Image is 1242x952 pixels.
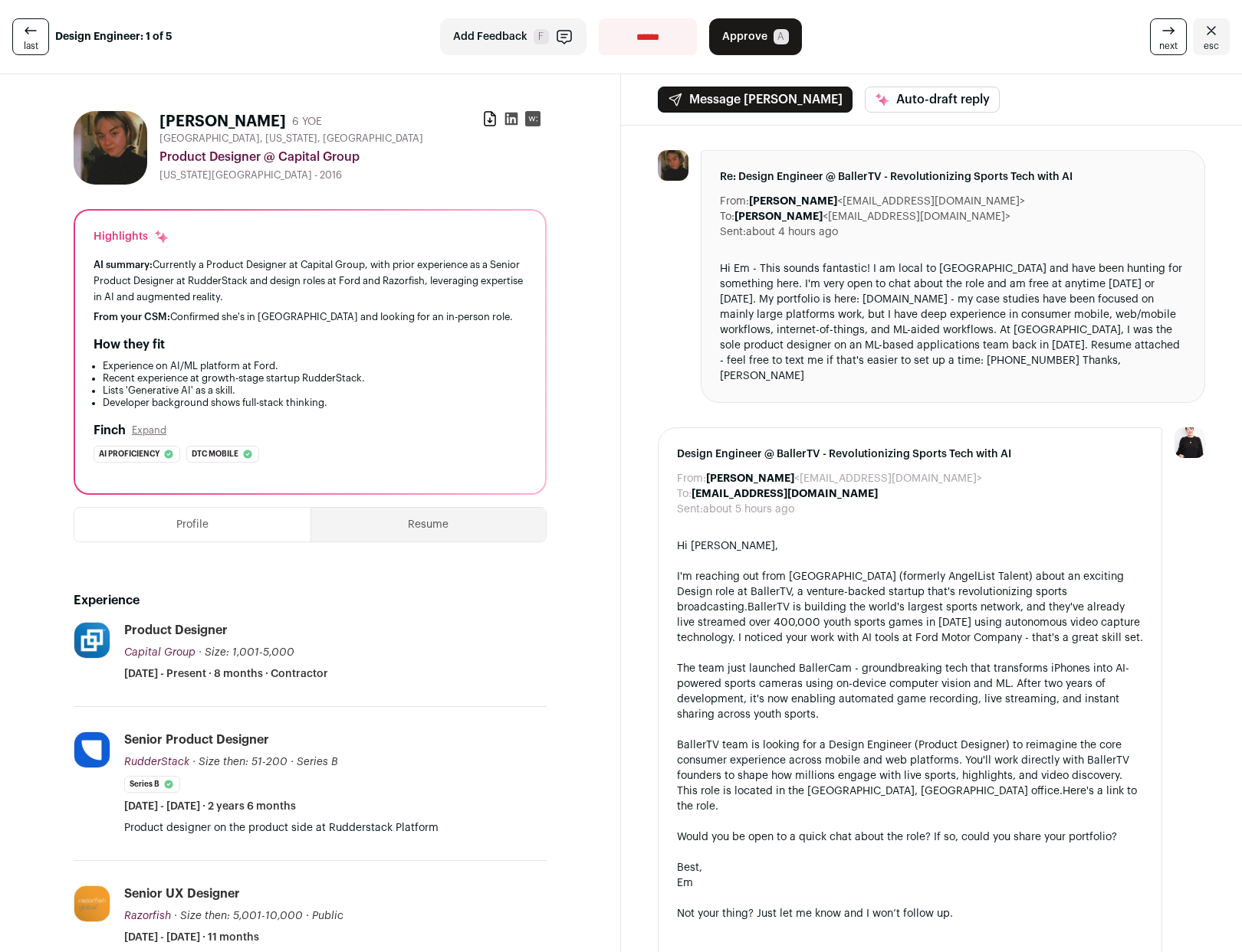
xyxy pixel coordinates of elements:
[677,447,1143,462] span: Design Engineer @ BallerTV - Revolutionizing Sports Tech with AI
[677,502,703,517] dt: Sent:
[124,885,240,902] div: Senior UX Designer
[103,384,527,397] li: Lists 'Generative AI' as a skill.
[677,738,1143,814] div: BallerTV team is looking for a Design Engineer (Product Designer) to reimagine the core consumer ...
[534,29,549,44] span: F
[677,906,1143,921] div: Not your thing? Just let me know and I won’t follow up.
[1175,427,1205,458] img: 9240684-medium_jpg
[677,661,1143,722] div: The team just launched BallerCam - groundbreaking tech that transforms iPhones into AI-powered sp...
[720,194,749,209] dt: From:
[746,224,838,240] dd: about 4 hours ago
[159,132,423,145] span: [GEOGRAPHIC_DATA], [US_STATE], [GEOGRAPHIC_DATA]
[677,569,1143,646] div: BallerTV is building the world's largest sports network, and they've already live streamed over 4...
[74,591,547,610] h2: Experience
[94,421,126,440] h2: Finch
[174,911,303,921] span: · Size then: 5,001-10,000
[658,150,688,181] img: 40d0e0cee9344788027ffb8a272145dbeb27325aea777c22eba23f4a83514e98
[124,820,547,836] p: Product designer on the product side at Rudderstack Platform
[103,372,527,384] li: Recent experience at growth-stage startup RudderStack.
[1150,18,1187,55] a: next
[124,622,228,639] div: Product Designer
[94,311,527,323] div: Confirmed she's in [GEOGRAPHIC_DATA] and looking for an in-person role.
[1204,40,1219,52] span: esc
[291,754,294,770] span: ·
[124,731,269,748] div: Senior Product Designer
[94,257,527,305] div: Currently a Product Designer at Capital Group, with prior experience as a Senior Product Designer...
[312,911,343,921] span: Public
[99,447,159,462] span: Ai proficiency
[124,776,180,793] li: Series B
[677,829,1143,845] div: Would you be open to a quick chat about the role? If so, could you share your portfolio?
[124,757,189,767] span: RudderStack
[192,757,287,767] span: · Size then: 51-200
[94,312,170,322] span: From your CSM:
[453,29,527,44] span: Add Feedback
[159,169,547,182] div: [US_STATE][GEOGRAPHIC_DATA] - 2016
[103,360,527,372] li: Experience on AI/ML platform at Ford.
[706,471,982,486] dd: <[EMAIL_ADDRESS][DOMAIN_NAME]>
[720,261,1186,384] div: Hi Em - This sounds fantastic! I am local to [GEOGRAPHIC_DATA] and have been hunting for somethin...
[94,335,165,354] h2: How they fit
[706,473,794,484] b: [PERSON_NAME]
[74,623,110,658] img: d282ef1852bd012a8c88051667a25a4565a381c4512e3d85e08b01e4651b8c96.jpg
[103,397,527,409] li: Developer background shows full-stack thinking.
[677,486,692,502] dt: To:
[94,260,153,270] span: AI summary:
[677,538,1143,554] div: Hi [PERSON_NAME],
[677,860,1143,875] div: Best,
[132,424,166,437] button: Expand
[55,29,172,44] strong: Design Engineer: 1 of 5
[749,194,1025,209] dd: <[EMAIL_ADDRESS][DOMAIN_NAME]>
[720,224,746,240] dt: Sent:
[1193,18,1230,55] a: Close
[1159,40,1178,52] span: next
[709,18,802,55] button: Approve A
[306,908,309,924] span: ·
[124,647,195,658] span: Capital Group
[658,87,853,113] button: Message [PERSON_NAME]
[74,732,110,767] img: 545fa810f37ea9876e16fd75bf2e0865ccd383d7487503d336dd831ced90be2e.jpg
[720,169,1186,185] span: Re: Design Engineer @ BallerTV - Revolutionizing Sports Tech with AI
[749,196,837,207] b: [PERSON_NAME]
[677,875,1143,891] div: Em
[199,647,294,658] span: · Size: 1,001-5,000
[124,799,296,814] span: [DATE] - [DATE] · 2 years 6 months
[734,209,1010,224] dd: <[EMAIL_ADDRESS][DOMAIN_NAME]>
[124,911,171,921] span: Razorfish
[159,148,547,166] div: Product Designer @ Capital Group
[692,489,878,499] b: [EMAIL_ADDRESS][DOMAIN_NAME]
[703,502,794,517] dd: about 5 hours ago
[74,886,110,921] img: ba5bba47e41c485bdb148bed2b988335d9e83093724e9ab098f0e422bf35f544
[720,209,734,224] dt: To:
[74,111,147,185] img: 40d0e0cee9344788027ffb8a272145dbeb27325aea777c22eba23f4a83514e98
[297,757,338,767] span: Series B
[677,471,706,486] dt: From:
[311,508,547,541] button: Resume
[124,666,328,682] span: [DATE] - Present · 8 months · Contractor
[774,29,789,44] span: A
[192,447,238,462] span: Dtc mobile
[722,29,767,44] span: Approve
[159,111,286,132] h1: [PERSON_NAME]
[440,18,586,55] button: Add Feedback F
[12,18,49,55] a: last
[74,508,310,541] button: Profile
[124,930,259,945] span: [DATE] - [DATE] · 11 months
[94,229,169,244] div: Highlights
[24,40,38,52] span: last
[677,571,1124,613] span: I'm reaching out from [GEOGRAPHIC_DATA] (formerly AngelList Talent) about an exciting Design role...
[865,87,1000,113] button: Auto-draft reply
[292,114,322,129] div: 6 YOE
[734,211,823,222] b: [PERSON_NAME]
